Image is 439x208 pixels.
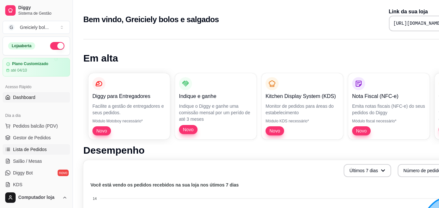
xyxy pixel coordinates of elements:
button: Nota Fiscal (NFC-e)Emita notas fiscais (NFC-e) do seus pedidos do DiggyMódulo fiscal necessário*Novo [348,73,430,139]
span: Lista de Pedidos [13,146,47,153]
article: até 04/10 [11,68,27,73]
button: Kitchen Display System (KDS)Monitor de pedidos para áreas do estabelecimentoMódulo KDS necessário... [262,73,343,139]
a: KDS [3,179,70,190]
a: Dashboard [3,92,70,103]
p: Indique o Diggy e ganhe uma comissão mensal por um perído de até 3 meses [179,103,253,122]
h2: Bem vindo, Greiciely bolos e salgados [83,14,219,25]
span: Diggy [18,5,67,11]
p: Módulo fiscal necessário* [352,118,426,124]
p: Facilite a gestão de entregadores e seus pedidos. [92,103,166,116]
span: Novo [94,128,110,134]
p: Emita notas fiscais (NFC-e) do seus pedidos do Diggy [352,103,426,116]
button: Indique e ganheIndique o Diggy e ganhe uma comissão mensal por um perído de até 3 mesesNovo [175,73,256,139]
p: Módulo KDS necessário* [266,118,339,124]
a: Lista de Pedidos [3,144,70,155]
span: G [8,24,15,31]
a: Plano Customizadoaté 04/10 [3,58,70,76]
a: Salão / Mesas [3,156,70,166]
p: Módulo Motoboy necessário* [92,118,166,124]
span: Dashboard [13,94,35,101]
article: Plano Customizado [12,62,48,66]
span: Diggy Bot [13,170,33,176]
text: Você está vendo os pedidos recebidos na sua loja nos útimos 7 dias [90,182,239,187]
button: Últimos 7 dias [344,164,391,177]
p: Diggy para Entregadores [92,92,166,100]
span: Computador loja [18,195,60,201]
button: Alterar Status [50,42,64,50]
span: Salão / Mesas [13,158,42,164]
p: Nota Fiscal (NFC-e) [352,92,426,100]
span: Novo [180,126,196,133]
button: Select a team [3,21,70,34]
div: Loja aberta [8,42,35,49]
a: Gestor de Pedidos [3,132,70,143]
div: Greiciely bol ... [20,24,49,31]
p: Indique e ganhe [179,92,253,100]
span: Pedidos balcão (PDV) [13,123,58,129]
span: Novo [267,128,283,134]
button: Pedidos balcão (PDV) [3,121,70,131]
span: Sistema de Gestão [18,11,67,16]
p: Kitchen Display System (KDS) [266,92,339,100]
p: Monitor de pedidos para áreas do estabelecimento [266,103,339,116]
div: Dia a dia [3,110,70,121]
span: Gestor de Pedidos [13,134,51,141]
div: Acesso Rápido [3,82,70,92]
span: KDS [13,181,22,188]
span: Novo [353,128,369,134]
tspan: 14 [93,197,97,201]
a: Diggy Botnovo [3,168,70,178]
button: Diggy para EntregadoresFacilite a gestão de entregadores e seus pedidos.Módulo Motoboy necessário... [89,73,170,139]
button: Computador loja [3,190,70,205]
a: DiggySistema de Gestão [3,3,70,18]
